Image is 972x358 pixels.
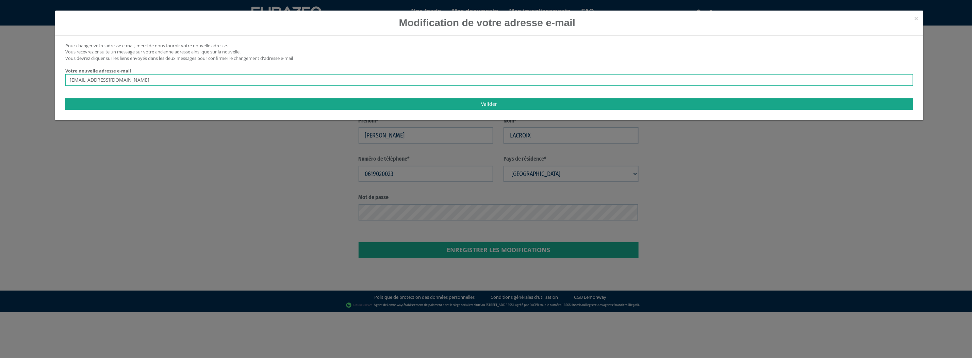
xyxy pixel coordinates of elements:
input: Valider [65,98,913,110]
form: Pour changer votre adresse e-mail, merci de nous fournir votre nouvelle adresse. Vous recevrez en... [65,43,913,110]
span: × [914,14,918,23]
h1: Modification de votre adresse e-mail [60,16,918,30]
strong: Votre nouvelle adresse e-mail [65,68,131,74]
button: Close [914,15,918,22]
